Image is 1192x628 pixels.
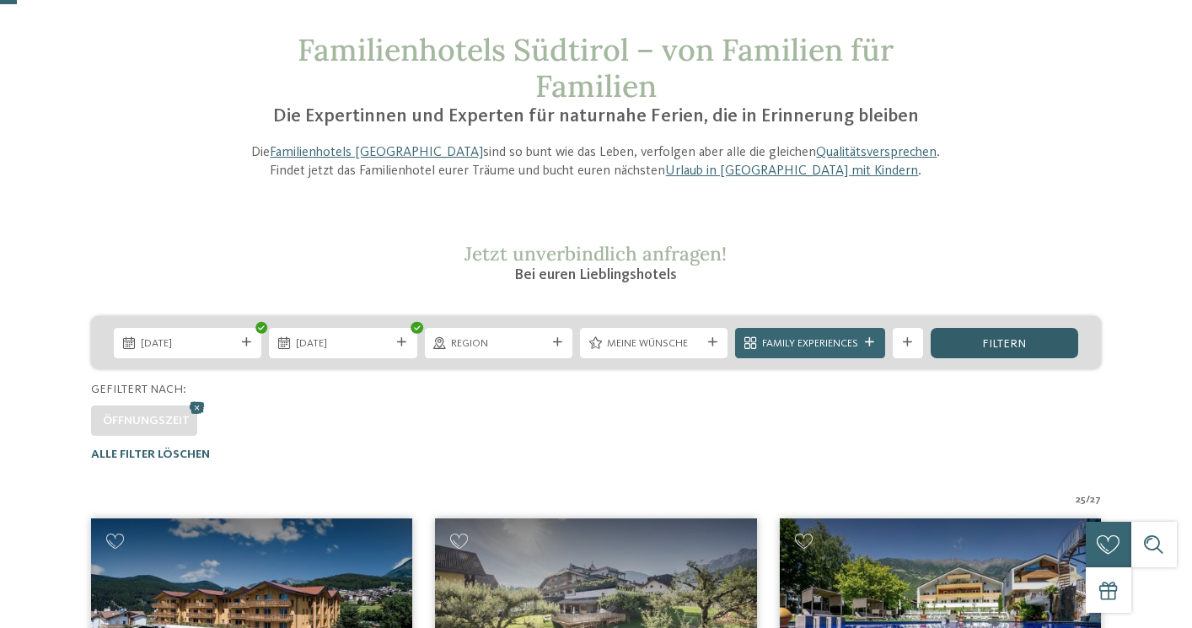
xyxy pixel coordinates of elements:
[103,415,190,427] span: Öffnungszeit
[762,336,858,352] span: Family Experiences
[91,384,186,395] span: Gefiltert nach:
[296,336,390,352] span: [DATE]
[665,164,918,178] a: Urlaub in [GEOGRAPHIC_DATA] mit Kindern
[91,448,210,460] span: Alle Filter löschen
[464,241,727,266] span: Jetzt unverbindlich anfragen!
[1076,492,1086,507] span: 25
[298,30,894,105] span: Familienhotels Südtirol – von Familien für Familien
[1090,492,1101,507] span: 27
[982,338,1026,350] span: filtern
[141,336,235,352] span: [DATE]
[270,146,483,159] a: Familienhotels [GEOGRAPHIC_DATA]
[1086,492,1090,507] span: /
[235,143,957,181] p: Die sind so bunt wie das Leben, verfolgen aber alle die gleichen . Findet jetzt das Familienhotel...
[451,336,545,352] span: Region
[514,267,677,282] span: Bei euren Lieblingshotels
[273,107,919,126] span: Die Expertinnen und Experten für naturnahe Ferien, die in Erinnerung bleiben
[816,146,937,159] a: Qualitätsversprechen
[607,336,701,352] span: Meine Wünsche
